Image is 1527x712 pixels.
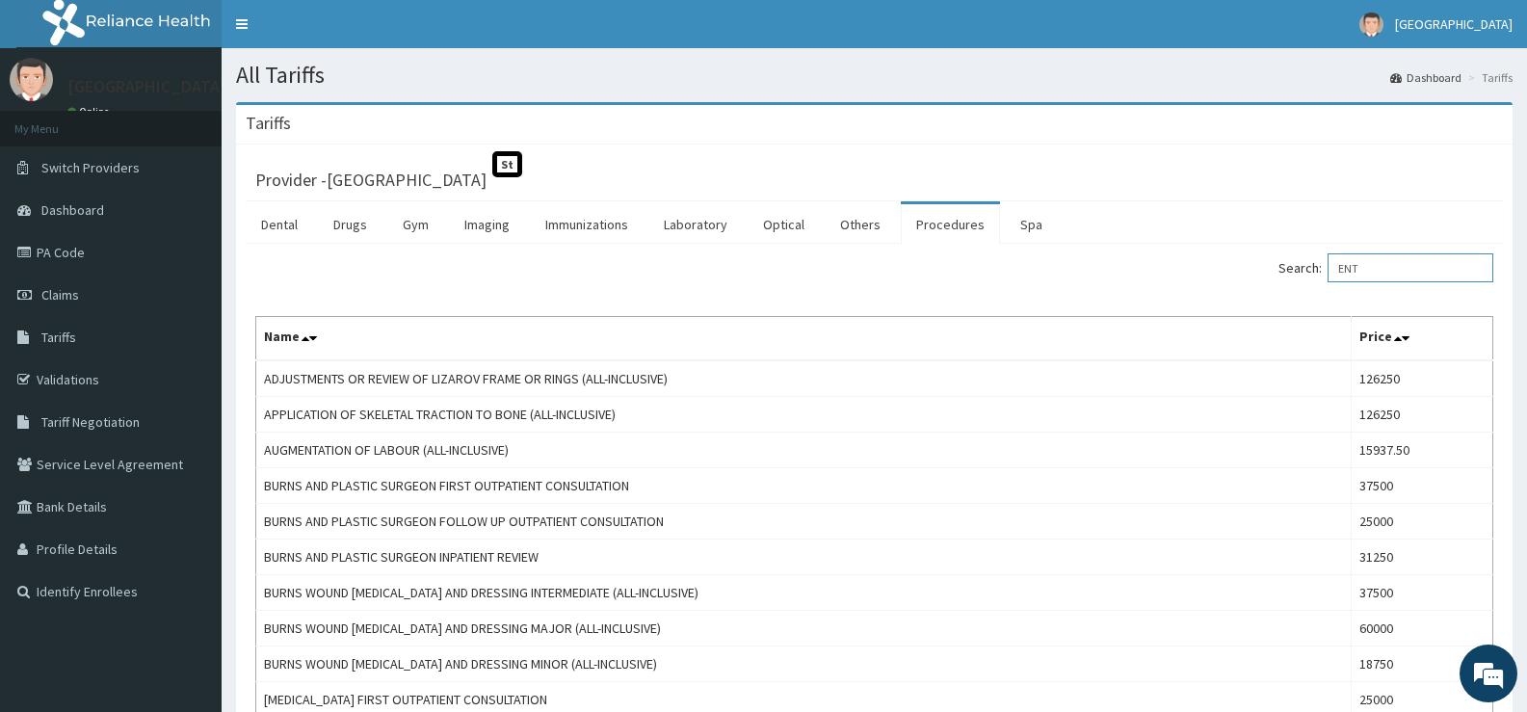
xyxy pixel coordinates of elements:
[256,360,1352,397] td: ADJUSTMENTS OR REVIEW OF LIZAROV FRAME OR RINGS (ALL-INCLUSIVE)
[1352,317,1493,361] th: Price
[41,413,140,431] span: Tariff Negotiation
[256,575,1352,611] td: BURNS WOUND [MEDICAL_DATA] AND DRESSING INTERMEDIATE (ALL-INCLUSIVE)
[1352,504,1493,540] td: 25000
[1352,468,1493,504] td: 37500
[1463,69,1513,86] li: Tariffs
[41,159,140,176] span: Switch Providers
[246,204,313,245] a: Dental
[256,504,1352,540] td: BURNS AND PLASTIC SURGEON FOLLOW UP OUTPATIENT CONSULTATION
[256,433,1352,468] td: AUGMENTATION OF LABOUR (ALL-INCLUSIVE)
[901,204,1000,245] a: Procedures
[112,225,266,420] span: We're online!
[256,468,1352,504] td: BURNS AND PLASTIC SURGEON FIRST OUTPATIENT CONSULTATION
[1352,575,1493,611] td: 37500
[256,646,1352,682] td: BURNS WOUND [MEDICAL_DATA] AND DRESSING MINOR (ALL-INCLUSIVE)
[1352,360,1493,397] td: 126250
[256,611,1352,646] td: BURNS WOUND [MEDICAL_DATA] AND DRESSING MAJOR (ALL-INCLUSIVE)
[255,171,487,189] h3: Provider - [GEOGRAPHIC_DATA]
[67,78,226,95] p: [GEOGRAPHIC_DATA]
[1352,540,1493,575] td: 31250
[748,204,820,245] a: Optical
[648,204,743,245] a: Laboratory
[1278,253,1493,282] label: Search:
[316,10,362,56] div: Minimize live chat window
[1390,69,1461,86] a: Dashboard
[449,204,525,245] a: Imaging
[10,58,53,101] img: User Image
[10,492,367,560] textarea: Type your message and hit 'Enter'
[1359,13,1383,37] img: User Image
[530,204,644,245] a: Immunizations
[1352,433,1493,468] td: 15937.50
[1352,611,1493,646] td: 60000
[1395,15,1513,33] span: [GEOGRAPHIC_DATA]
[1005,204,1058,245] a: Spa
[41,329,76,346] span: Tariffs
[1352,646,1493,682] td: 18750
[36,96,78,145] img: d_794563401_company_1708531726252_794563401
[256,317,1352,361] th: Name
[318,204,382,245] a: Drugs
[246,115,291,132] h3: Tariffs
[256,397,1352,433] td: APPLICATION OF SKELETAL TRACTION TO BONE (ALL-INCLUSIVE)
[41,286,79,303] span: Claims
[1352,397,1493,433] td: 126250
[492,151,522,177] span: St
[256,540,1352,575] td: BURNS AND PLASTIC SURGEON INPATIENT REVIEW
[100,108,324,133] div: Chat with us now
[1328,253,1493,282] input: Search:
[41,201,104,219] span: Dashboard
[387,204,444,245] a: Gym
[236,63,1513,88] h1: All Tariffs
[825,204,896,245] a: Others
[67,105,114,119] a: Online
